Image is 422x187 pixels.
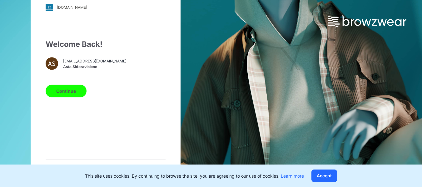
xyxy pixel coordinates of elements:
[85,173,304,179] p: This site uses cookies. By continuing to browse the site, you are agreeing to our use of cookies.
[63,58,127,64] span: [EMAIL_ADDRESS][DOMAIN_NAME]
[311,170,337,182] button: Accept
[46,85,87,97] button: Continue
[328,16,406,27] img: browzwear-logo.e42bd6dac1945053ebaf764b6aa21510.svg
[46,3,166,11] a: [DOMAIN_NAME]
[46,38,166,50] div: Welcome Back!
[57,5,87,10] div: [DOMAIN_NAME]
[281,173,304,179] a: Learn more
[46,3,53,11] img: stylezone-logo.562084cfcfab977791bfbf7441f1a819.svg
[46,57,58,70] div: AS
[63,64,127,70] span: Asta Sideraviciene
